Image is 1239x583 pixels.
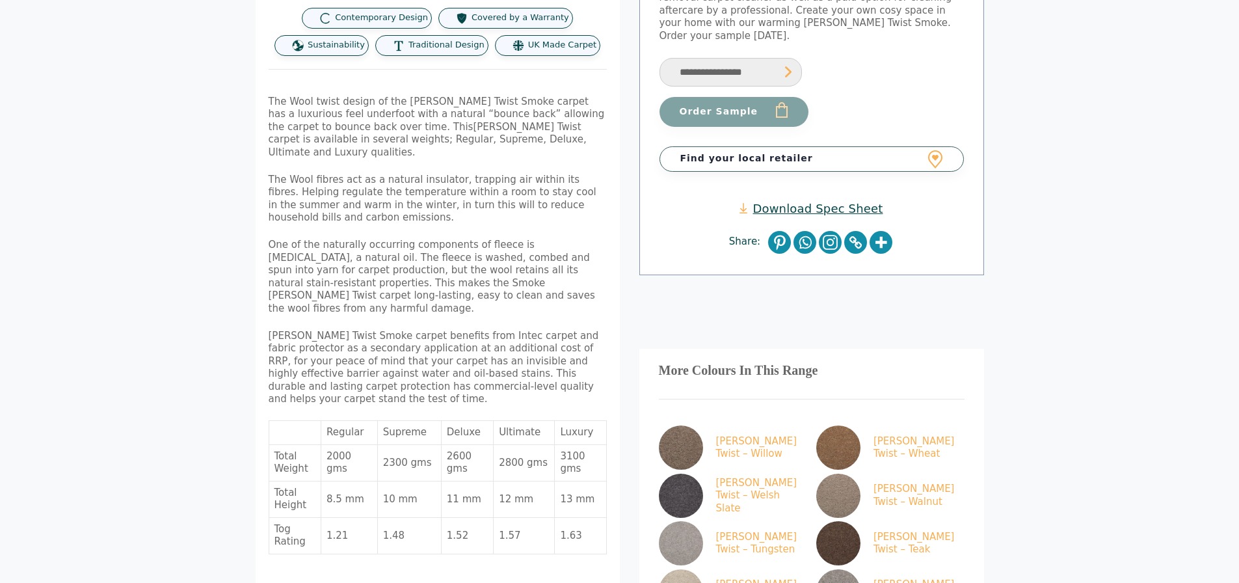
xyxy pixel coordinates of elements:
[269,518,321,554] td: Tog Rating
[269,481,321,518] td: Total Height
[442,518,494,554] td: 1.52
[555,445,606,481] td: 3100 gms
[494,518,555,554] td: 1.57
[269,330,607,406] p: [PERSON_NAME] Twist Smoke carpet benefits from Intec carpet and fabric protector as a secondary a...
[816,474,959,518] a: [PERSON_NAME] Twist – Walnut
[408,40,485,51] span: Traditional Design
[378,445,442,481] td: 2300 gms
[659,146,964,171] a: Find your local retailer
[494,421,555,445] td: Ultimate
[308,40,365,51] span: Sustainability
[659,368,965,373] h3: More Colours In This Range
[269,239,595,314] span: One of the naturally occurring components of fleece is [MEDICAL_DATA], a natural oil. The fleece ...
[378,421,442,445] td: Supreme
[816,521,959,565] a: [PERSON_NAME] Twist – Teak
[494,445,555,481] td: 2800 gms
[555,481,606,518] td: 13 mm
[528,40,596,51] span: UK Made Carpet
[269,174,607,224] p: The Wool fibres act as a natural insulator, trapping air within its fibres. Helping regulate the ...
[494,481,555,518] td: 12 mm
[442,445,494,481] td: 2600 gms
[844,231,867,254] a: Copy Link
[659,426,802,470] a: [PERSON_NAME] Twist – Willow
[321,445,378,481] td: 2000 gms
[793,231,816,254] a: Whatsapp
[659,521,802,565] a: [PERSON_NAME] Twist – Tungsten
[659,474,703,518] img: Tomkinson Twist Welsh Slate
[269,445,321,481] td: Total Weight
[659,97,808,127] button: Order Sample
[659,521,703,565] img: Tomkinson Twist Tungsten
[816,426,860,470] img: Tomkinson Twist - Wheat
[816,474,860,518] img: Tomkinson Twist - Walnut
[555,518,606,554] td: 1.63
[816,521,860,565] img: Tomkinson Twist - Teak
[768,231,791,254] a: Pinterest
[870,231,892,254] a: More
[378,481,442,518] td: 10 mm
[555,421,606,445] td: Luxury
[321,481,378,518] td: 8.5 mm
[816,426,959,470] a: [PERSON_NAME] Twist – Wheat
[378,518,442,554] td: 1.48
[659,426,703,470] img: Tomkinson Twist Willow
[739,201,883,216] a: Download Spec Sheet
[269,121,587,158] span: [PERSON_NAME] Twist carpet is available in several weights; Regular, Supreme, Deluxe, Ultimate an...
[321,421,378,445] td: Regular
[335,12,428,23] span: Contemporary Design
[659,474,802,518] a: [PERSON_NAME] Twist – Welsh Slate
[729,236,767,249] span: Share:
[321,518,378,554] td: 1.21
[442,421,494,445] td: Deluxe
[442,481,494,518] td: 11 mm
[819,231,842,254] a: Instagram
[472,12,569,23] span: Covered by a Warranty
[269,96,607,159] p: The Wool twist design of the [PERSON_NAME] Twist Smoke carpet has a luxurious feel underfoot with...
